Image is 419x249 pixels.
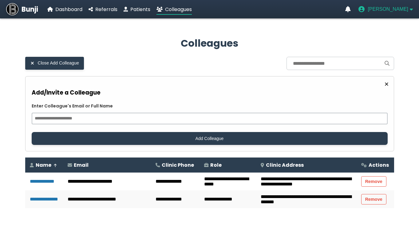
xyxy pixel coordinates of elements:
[55,6,82,13] span: Dashboard
[25,57,84,70] button: Close Add Colleague
[32,103,388,109] label: Enter Colleague's Email or Full Name
[38,60,79,66] span: Close Add Colleague
[151,158,200,173] th: Clinic Phone
[358,6,413,12] button: User menu
[32,88,388,97] h3: Add/Invite a Colleague
[382,80,390,89] button: Close
[25,158,63,173] th: Name
[345,6,351,12] a: Notifications
[95,6,117,13] span: Referrals
[22,4,38,14] span: Bunji
[357,158,394,173] th: Actions
[32,132,388,145] button: Add Colleague
[6,3,18,15] img: Bunji Dental Referral Management
[47,6,82,13] a: Dashboard
[256,158,356,173] th: Clinic Address
[6,3,38,15] a: Bunji
[368,6,408,12] span: [PERSON_NAME]
[361,176,386,187] button: Remove
[63,158,151,173] th: Email
[156,6,192,13] a: Colleagues
[361,194,386,204] button: Remove
[165,6,192,13] span: Colleagues
[124,6,150,13] a: Patients
[89,6,117,13] a: Referrals
[130,6,150,13] span: Patients
[200,158,256,173] th: Role
[25,36,394,51] h2: Colleagues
